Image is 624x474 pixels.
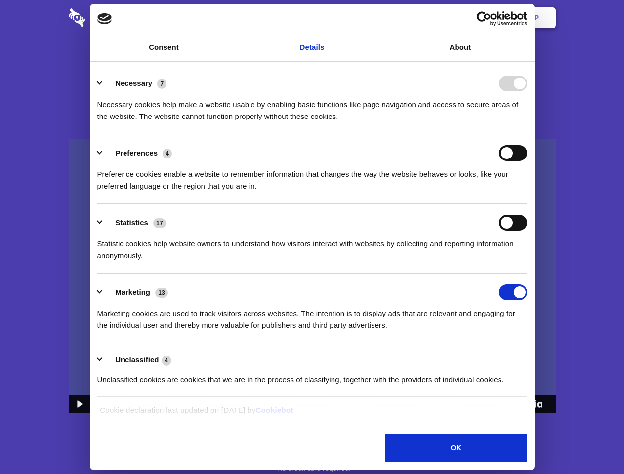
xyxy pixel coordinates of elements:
span: 17 [153,218,166,228]
a: Contact [401,2,446,33]
span: 13 [155,288,168,298]
span: 7 [157,79,166,89]
a: Pricing [290,2,333,33]
div: Preference cookies enable a website to remember information that changes the way the website beha... [97,161,527,192]
h1: Eliminate Slack Data Loss. [69,44,556,80]
a: About [386,34,535,61]
label: Preferences [115,149,158,157]
button: Unclassified (4) [97,354,177,366]
button: Statistics (17) [97,215,172,231]
img: logo [97,13,112,24]
a: Consent [90,34,238,61]
div: Statistic cookies help website owners to understand how visitors interact with websites by collec... [97,231,527,262]
button: Preferences (4) [97,145,178,161]
label: Statistics [115,218,148,227]
div: Necessary cookies help make a website usable by enabling basic functions like page navigation and... [97,91,527,122]
a: Details [238,34,386,61]
label: Necessary [115,79,152,87]
label: Marketing [115,288,150,296]
div: Marketing cookies are used to track visitors across websites. The intention is to display ads tha... [97,300,527,331]
a: Usercentrics Cookiebot - opens in a new window [441,11,527,26]
img: logo-wordmark-white-trans-d4663122ce5f474addd5e946df7df03e33cb6a1c49d2221995e7729f52c070b2.svg [69,8,153,27]
button: Necessary (7) [97,76,173,91]
button: OK [385,434,527,462]
a: Cookiebot [256,406,293,414]
button: Play Video [69,395,89,413]
img: Sharesecret [69,139,556,413]
button: Marketing (13) [97,284,174,300]
a: Login [448,2,491,33]
span: 4 [162,355,171,365]
div: Unclassified cookies are cookies that we are in the process of classifying, together with the pro... [97,366,527,386]
div: Cookie declaration last updated on [DATE] by [92,404,532,424]
iframe: Drift Widget Chat Controller [575,425,612,462]
h4: Auto-redaction of sensitive data, encrypted data sharing and self-destructing private chats. Shar... [69,90,556,122]
span: 4 [163,149,172,158]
